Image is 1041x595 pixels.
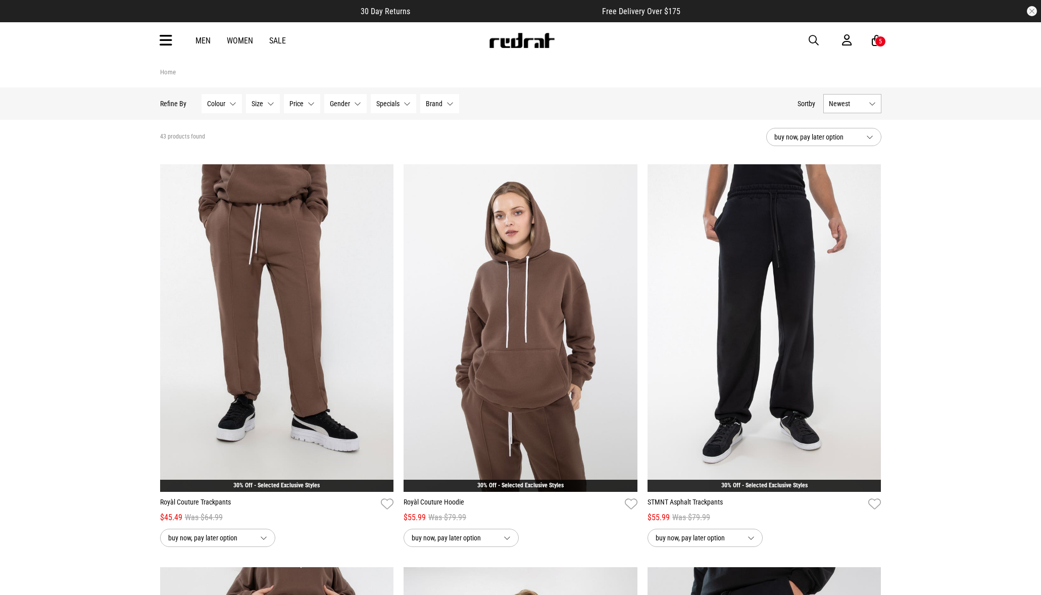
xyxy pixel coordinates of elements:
span: $45.49 [160,512,182,524]
a: 5 [872,35,881,46]
span: Free Delivery Over $175 [602,7,680,16]
img: Stmnt Asphalt Trackpants in Black [648,164,881,492]
a: Women [227,36,253,45]
span: Brand [426,100,442,108]
iframe: Customer reviews powered by Trustpilot [430,6,582,16]
button: Price [284,94,320,113]
img: Redrat logo [488,33,555,48]
button: Gender [324,94,367,113]
button: Size [246,94,280,113]
span: buy now, pay later option [656,532,739,544]
span: Gender [330,100,350,108]
span: Newest [829,100,865,108]
span: by [809,100,815,108]
a: Royàl Couture Hoodie [404,497,621,512]
button: Sortby [798,98,815,110]
span: Specials [376,100,400,108]
span: Was $79.99 [428,512,466,524]
a: 30% Off - Selected Exclusive Styles [721,482,808,489]
img: Royàl Couture Hoodie in Brown [404,164,637,492]
a: 30% Off - Selected Exclusive Styles [233,482,320,489]
span: Colour [207,100,225,108]
a: Home [160,68,176,76]
button: buy now, pay later option [160,529,275,547]
button: Newest [823,94,881,113]
span: buy now, pay later option [412,532,495,544]
span: Price [289,100,304,108]
div: 5 [879,38,882,45]
button: Brand [420,94,459,113]
span: $55.99 [404,512,426,524]
a: 30% Off - Selected Exclusive Styles [477,482,564,489]
span: Was $64.99 [185,512,223,524]
a: Sale [269,36,286,45]
span: buy now, pay later option [168,532,252,544]
span: 30 Day Returns [361,7,410,16]
span: Size [252,100,263,108]
p: Refine By [160,100,186,108]
button: Colour [202,94,242,113]
a: Men [195,36,211,45]
span: buy now, pay later option [774,131,858,143]
img: Royàl Couture Trackpants in Brown [160,164,394,492]
button: Specials [371,94,416,113]
button: buy now, pay later option [404,529,519,547]
span: 43 products found [160,133,205,141]
a: Royàl Couture Trackpants [160,497,377,512]
button: buy now, pay later option [766,128,881,146]
span: $55.99 [648,512,670,524]
button: buy now, pay later option [648,529,763,547]
a: STMNT Asphalt Trackpants [648,497,865,512]
span: Was $79.99 [672,512,710,524]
